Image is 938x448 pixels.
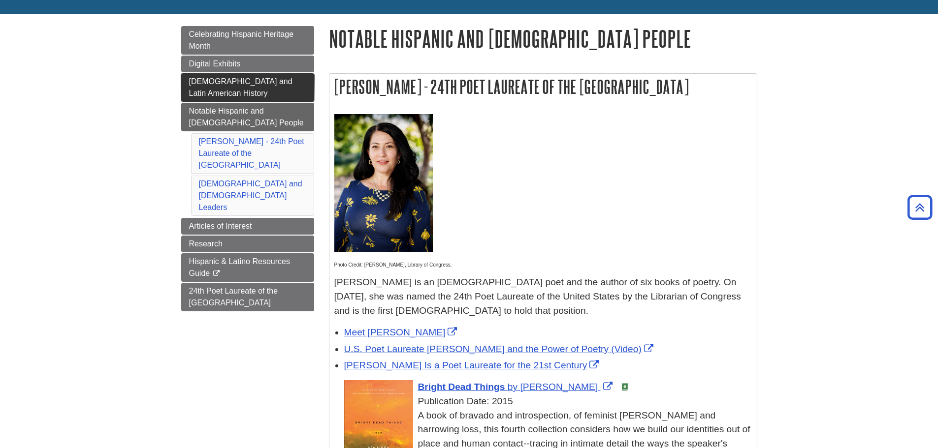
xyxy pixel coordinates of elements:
[181,56,314,72] a: Digital Exhibits
[189,257,290,277] span: Hispanic & Latino Resources Guide
[904,201,936,214] a: Back to Top
[189,107,304,127] span: Notable Hispanic and [DEMOGRAPHIC_DATA] People
[344,360,602,370] a: Link opens in new window
[189,287,278,307] span: 24th Poet Laureate of the [GEOGRAPHIC_DATA]
[181,283,314,311] a: 24th Poet Laureate of the [GEOGRAPHIC_DATA]
[199,179,302,211] a: [DEMOGRAPHIC_DATA] and [DEMOGRAPHIC_DATA] Leaders
[189,60,241,68] span: Digital Exhibits
[329,26,757,51] h1: Notable Hispanic and [DEMOGRAPHIC_DATA] People
[621,383,629,391] img: e-Book
[189,222,252,230] span: Articles of Interest
[181,26,314,311] div: Guide Page Menu
[189,239,223,248] span: Research
[189,30,294,50] span: Celebrating Hispanic Heritage Month
[181,103,314,131] a: Notable Hispanic and [DEMOGRAPHIC_DATA] People
[181,26,314,55] a: Celebrating Hispanic Heritage Month
[329,74,757,100] h2: [PERSON_NAME] - 24th Poet Laureate of the [GEOGRAPHIC_DATA]
[181,253,314,282] a: Hispanic & Latino Resources Guide
[418,382,505,392] span: Bright Dead Things
[189,77,292,97] span: [DEMOGRAPHIC_DATA] and Latin American History
[334,262,452,268] span: Photo Credit: [PERSON_NAME], Library of Congress.
[181,218,314,235] a: Articles of Interest
[344,327,460,337] a: Link opens in new window
[181,73,314,102] a: [DEMOGRAPHIC_DATA] and Latin American History
[344,344,656,354] a: Link opens in new window
[212,270,221,277] i: This link opens in a new window
[520,382,598,392] span: [PERSON_NAME]
[334,275,752,318] p: [PERSON_NAME] is an [DEMOGRAPHIC_DATA] poet and the author of six books of poetry. On [DATE], she...
[344,394,752,409] div: Publication Date: 2015
[181,236,314,252] a: Research
[418,382,615,392] a: Link opens in new window
[199,137,304,169] a: [PERSON_NAME] - 24th Poet Laureate of the [GEOGRAPHIC_DATA]
[334,114,433,252] img: Ada Limon
[508,382,518,392] span: by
